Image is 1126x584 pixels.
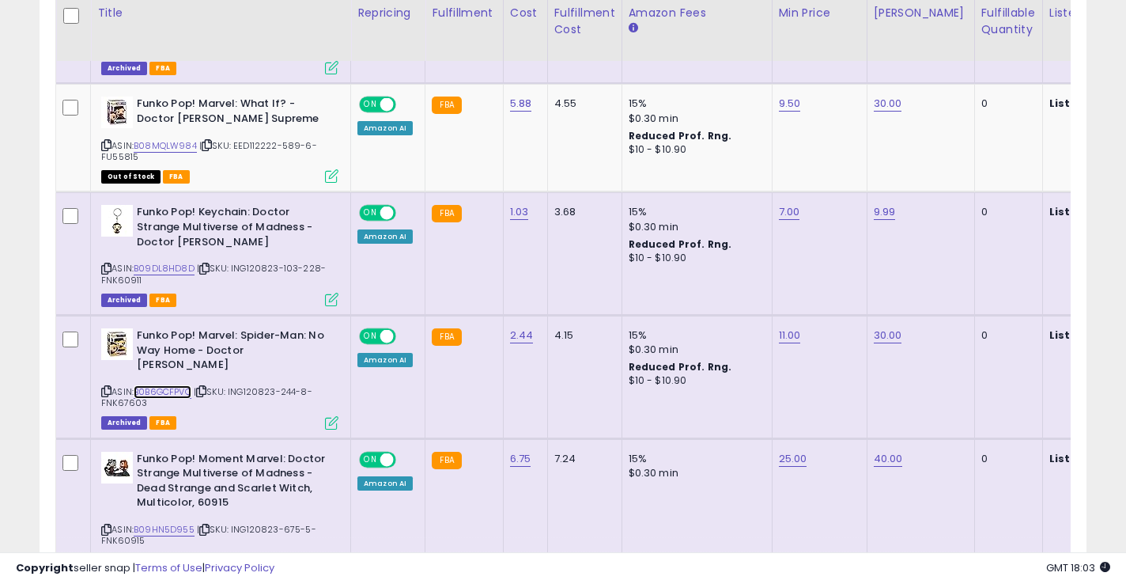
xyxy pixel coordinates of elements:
[779,451,807,467] a: 25.00
[361,453,380,466] span: ON
[874,96,902,112] a: 30.00
[205,560,274,575] a: Privacy Policy
[134,385,191,399] a: B0B6GCFPVQ
[134,262,195,275] a: B09DL8HD8D
[510,328,534,343] a: 2.44
[629,374,760,388] div: $10 - $10.90
[163,170,190,184] span: FBA
[981,328,1030,343] div: 0
[101,328,338,428] div: ASIN:
[101,262,326,286] span: | SKU: ING120823-103-228-FNK60911
[779,204,800,220] a: 7.00
[101,294,147,307] span: Listings that have been deleted from Seller Central
[149,416,176,430] span: FBA
[101,139,317,163] span: | SKU: EED112222-589-6-FU55815
[134,523,195,537] a: B09HN5D955
[149,62,176,75] span: FBA
[629,360,732,374] b: Reduced Prof. Rng.
[874,5,968,21] div: [PERSON_NAME]
[432,205,461,222] small: FBA
[101,385,312,409] span: | SKU: ING120823-244-8-FNK67603
[16,560,74,575] strong: Copyright
[394,98,419,112] span: OFF
[510,451,531,467] a: 6.75
[981,97,1030,111] div: 0
[361,98,380,112] span: ON
[510,5,541,21] div: Cost
[101,328,133,360] img: 518SYxbkTuL._SL40_.jpg
[137,328,329,377] b: Funko Pop! Marvel: Spider-Man: No Way Home - Doctor [PERSON_NAME]
[101,170,161,184] span: All listings that are currently out of stock and unavailable for purchase on Amazon
[357,121,413,135] div: Amazon AI
[874,204,896,220] a: 9.99
[135,560,202,575] a: Terms of Use
[361,330,380,343] span: ON
[1046,560,1110,575] span: 2025-10-7 18:03 GMT
[554,205,610,219] div: 3.68
[981,205,1030,219] div: 0
[629,252,760,265] div: $10 - $10.90
[97,5,344,21] div: Title
[629,97,760,111] div: 15%
[874,451,903,467] a: 40.00
[554,97,610,111] div: 4.55
[629,237,732,251] b: Reduced Prof. Rng.
[554,5,615,38] div: Fulfillment Cost
[629,205,760,219] div: 15%
[101,416,147,430] span: Listings that have been deleted from Seller Central
[629,328,760,343] div: 15%
[134,139,197,153] a: B08MQLW984
[357,476,413,491] div: Amazon AI
[432,5,496,21] div: Fulfillment
[981,5,1036,38] div: Fulfillable Quantity
[137,97,329,130] b: Funko Pop! Marvel: What If? - Doctor [PERSON_NAME] Supreme
[510,96,532,112] a: 5.88
[629,112,760,126] div: $0.30 min
[394,453,419,466] span: OFF
[101,97,133,128] img: 41-lZ9TmjHL._SL40_.jpg
[16,561,274,576] div: seller snap | |
[101,97,338,181] div: ASIN:
[779,5,860,21] div: Min Price
[357,353,413,367] div: Amazon AI
[1049,96,1121,111] b: Listed Price:
[629,143,760,157] div: $10 - $10.90
[394,207,419,220] span: OFF
[394,330,419,343] span: OFF
[779,328,801,343] a: 11.00
[361,207,380,220] span: ON
[1049,204,1121,219] b: Listed Price:
[357,229,413,244] div: Amazon AI
[432,328,461,346] small: FBA
[554,452,610,466] div: 7.24
[629,5,765,21] div: Amazon Fees
[510,204,529,220] a: 1.03
[432,452,461,469] small: FBA
[629,343,760,357] div: $0.30 min
[629,21,638,36] small: Amazon Fees.
[874,328,902,343] a: 30.00
[357,5,418,21] div: Repricing
[101,205,133,237] img: 317L5eyrd9L._SL40_.jpg
[101,452,133,484] img: 41xhR3QqpFL._SL40_.jpg
[629,129,732,142] b: Reduced Prof. Rng.
[149,294,176,307] span: FBA
[629,220,760,234] div: $0.30 min
[629,466,760,480] div: $0.30 min
[1049,328,1121,343] b: Listed Price:
[137,452,329,514] b: Funko Pop! Moment Marvel: Doctor Strange Multiverse of Madness - Dead Strange and Scarlet Witch, ...
[137,205,329,253] b: Funko Pop! Keychain: Doctor Strange Multiverse of Madness - Doctor [PERSON_NAME]
[101,62,147,75] span: Listings that have been deleted from Seller Central
[101,205,338,305] div: ASIN:
[779,96,801,112] a: 9.50
[101,523,316,547] span: | SKU: ING120823-675-5-FNK60915
[981,452,1030,466] div: 0
[432,97,461,114] small: FBA
[554,328,610,343] div: 4.15
[1049,451,1121,466] b: Listed Price:
[629,452,760,466] div: 15%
